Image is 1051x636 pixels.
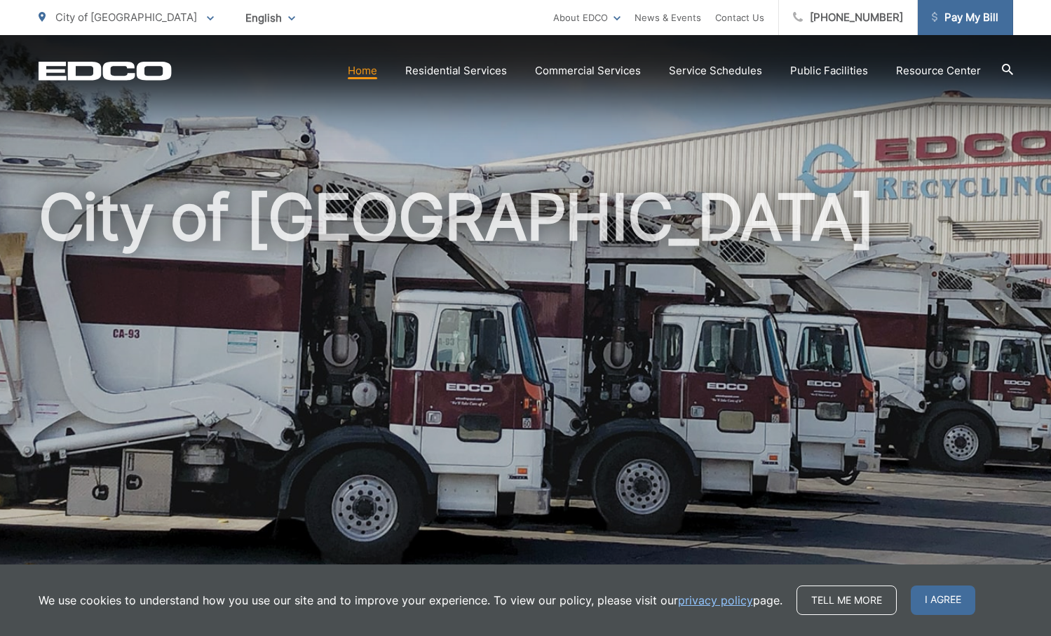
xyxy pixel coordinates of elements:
a: Contact Us [715,9,764,26]
a: privacy policy [678,592,753,609]
a: Commercial Services [535,62,641,79]
a: Public Facilities [790,62,868,79]
a: Residential Services [405,62,507,79]
a: Service Schedules [669,62,762,79]
span: English [235,6,306,30]
h1: City of [GEOGRAPHIC_DATA] [39,182,1013,626]
p: We use cookies to understand how you use our site and to improve your experience. To view our pol... [39,592,782,609]
a: About EDCO [553,9,621,26]
span: I agree [911,586,975,615]
span: Pay My Bill [932,9,998,26]
a: News & Events [635,9,701,26]
a: Resource Center [896,62,981,79]
a: Tell me more [796,586,897,615]
span: City of [GEOGRAPHIC_DATA] [55,11,197,24]
a: EDCD logo. Return to the homepage. [39,61,172,81]
a: Home [348,62,377,79]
